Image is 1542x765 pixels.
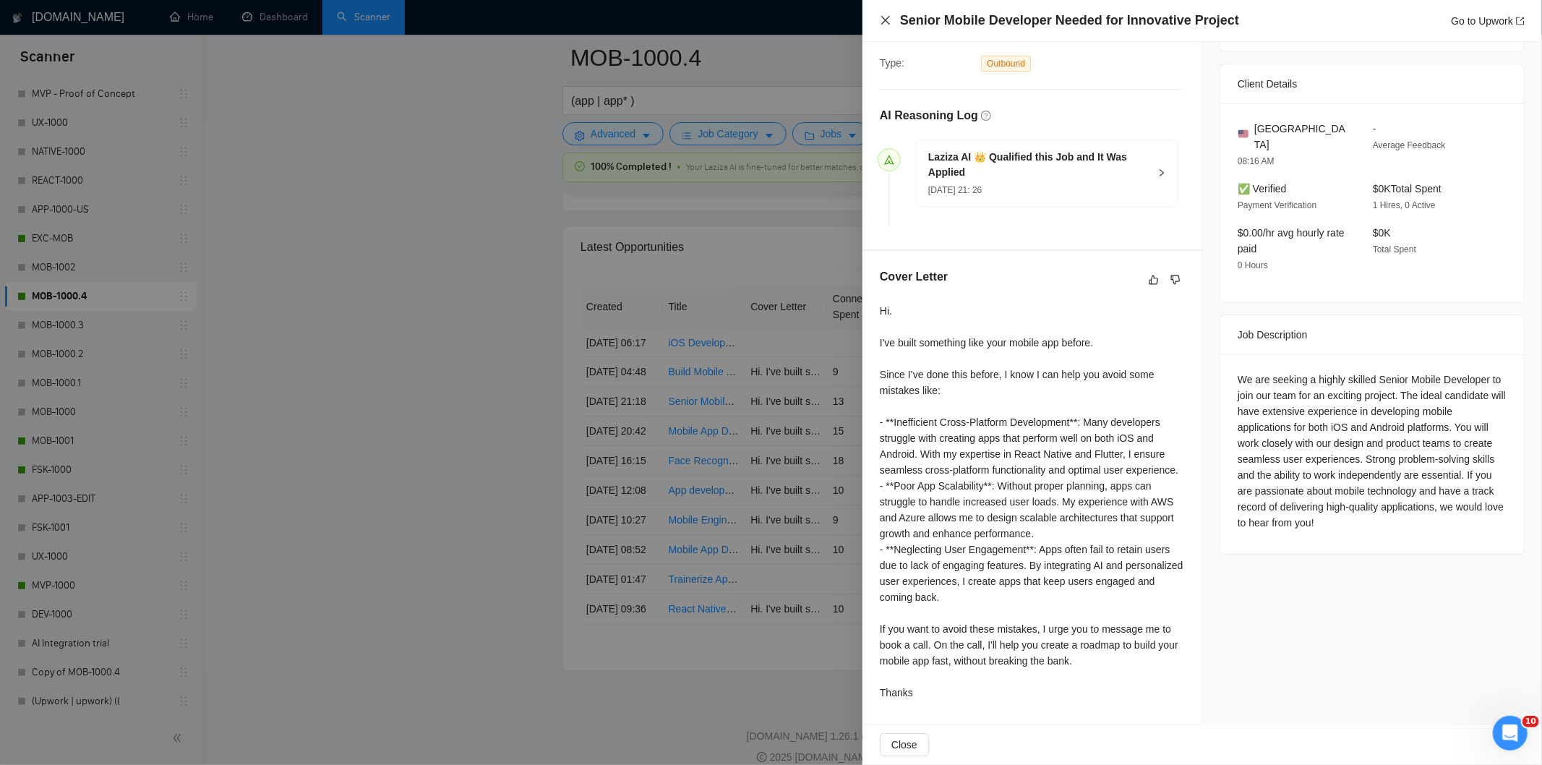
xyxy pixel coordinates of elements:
a: Go to Upworkexport [1451,15,1525,27]
button: dislike [1167,271,1184,289]
h5: Laziza AI 👑 Qualified this Job and It Was Applied [928,150,1149,180]
div: We are seeking a highly skilled Senior Mobile Developer to join our team for an exciting project.... [1238,372,1507,531]
span: ✅ Verified [1238,183,1287,195]
span: 1 Hires, 0 Active [1373,200,1436,210]
button: Close [880,733,929,756]
span: 0 Hours [1238,260,1268,270]
span: [GEOGRAPHIC_DATA] [1254,121,1350,153]
span: send [884,155,894,165]
span: $0K Total Spent [1373,183,1442,195]
span: Payment Verification [1238,200,1316,210]
span: dislike [1170,274,1181,286]
div: Job Description [1238,315,1507,354]
button: like [1145,271,1162,289]
span: Total Spent [1373,244,1416,255]
span: Close [891,737,917,753]
span: right [1157,168,1166,177]
span: $0K [1373,227,1391,239]
span: [DATE] 21: 26 [928,185,982,195]
span: close [880,14,891,26]
span: export [1516,17,1525,25]
img: 🇺🇸 [1238,129,1248,139]
h5: Cover Letter [880,268,948,286]
div: Hi. I've built something like your mobile app before. Since I’ve done this before, I know I can h... [880,303,1184,701]
span: Outbound [981,56,1031,72]
button: Close [880,14,891,27]
span: $0.00/hr avg hourly rate paid [1238,227,1345,255]
span: 10 [1522,716,1539,727]
span: - [1373,123,1376,134]
h4: Senior Mobile Developer Needed for Innovative Project [900,12,1239,30]
span: question-circle [981,111,991,121]
div: Client Details [1238,64,1507,103]
span: Average Feedback [1373,140,1446,150]
span: 08:16 AM [1238,156,1275,166]
iframe: Intercom live chat [1493,716,1528,751]
h5: AI Reasoning Log [880,107,978,124]
span: like [1149,274,1159,286]
span: Type: [880,57,904,69]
